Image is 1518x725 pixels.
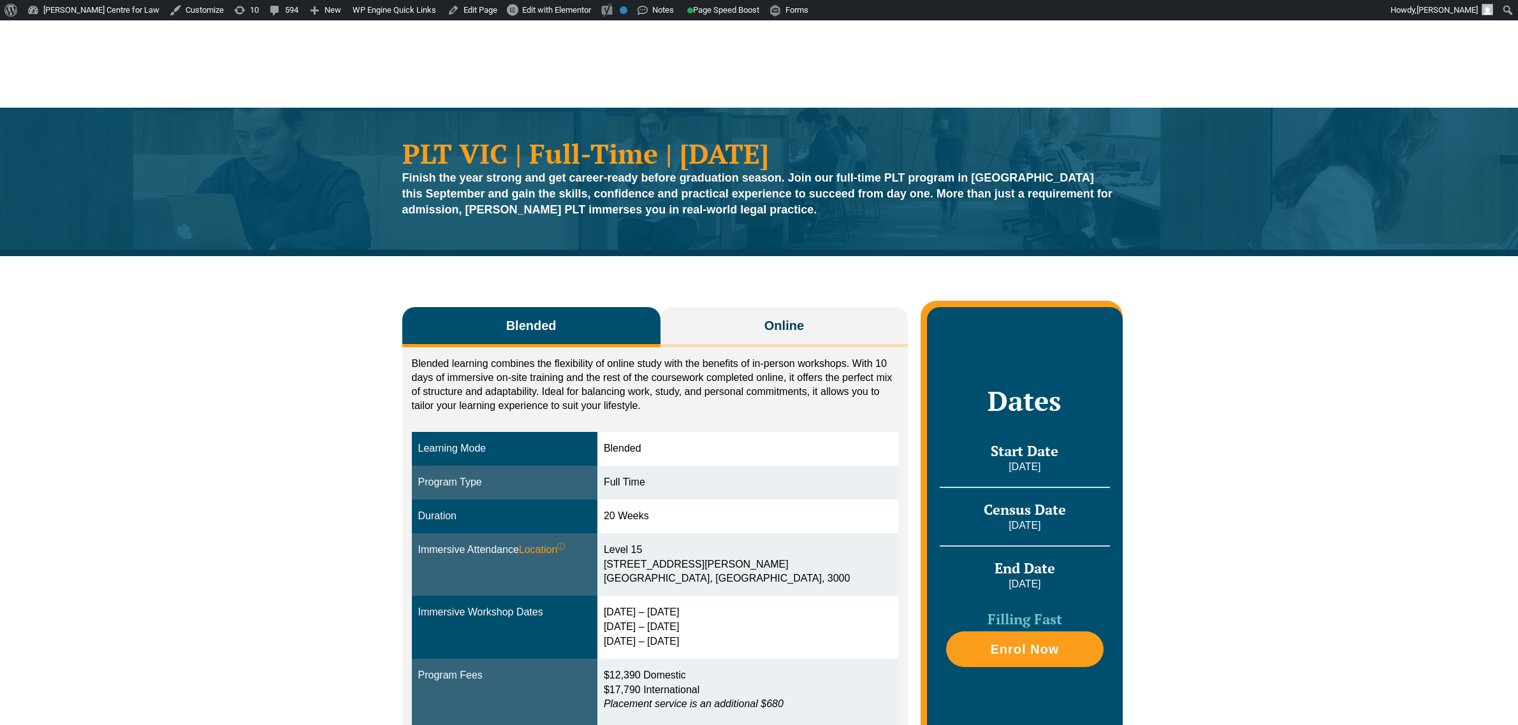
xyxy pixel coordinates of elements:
h2: Dates [940,385,1109,417]
span: Enrol Now [990,643,1059,656]
p: [DATE] [940,460,1109,474]
div: Duration [418,509,591,524]
span: $12,390 Domestic [604,670,686,680]
span: Census Date [984,500,1066,519]
sup: ⓘ [557,542,565,551]
span: Filling Fast [988,610,1062,628]
div: Program Fees [418,668,591,683]
div: Immersive Attendance [418,543,591,557]
span: Start Date [991,441,1058,460]
a: Enrol Now [946,631,1103,667]
h1: PLT VIC | Full-Time | [DATE] [402,140,1116,167]
p: [DATE] [940,577,1109,591]
div: 20 Weeks [604,509,892,524]
span: Location [519,543,566,557]
div: Full Time [604,475,892,490]
div: Blended [604,441,892,456]
div: [DATE] – [DATE] [DATE] – [DATE] [DATE] – [DATE] [604,605,892,649]
span: Blended [506,317,557,334]
span: Online [764,317,804,334]
div: Immersive Workshop Dates [418,605,591,620]
span: End Date [995,559,1055,577]
span: Edit with Elementor [522,5,591,15]
em: Placement service is an additional $680 [604,698,784,709]
span: $17,790 International [604,684,699,695]
div: No index [620,6,627,14]
span: [PERSON_NAME] [1417,5,1478,15]
p: Blended learning combines the flexibility of online study with the benefits of in-person workshop... [412,357,899,413]
div: Program Type [418,475,591,490]
div: Level 15 [STREET_ADDRESS][PERSON_NAME] [GEOGRAPHIC_DATA], [GEOGRAPHIC_DATA], 3000 [604,543,892,587]
div: Learning Mode [418,441,591,456]
p: [DATE] [940,519,1109,533]
strong: Finish the year strong and get career-ready before graduation season. Join our full-time PLT prog... [402,171,1113,216]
